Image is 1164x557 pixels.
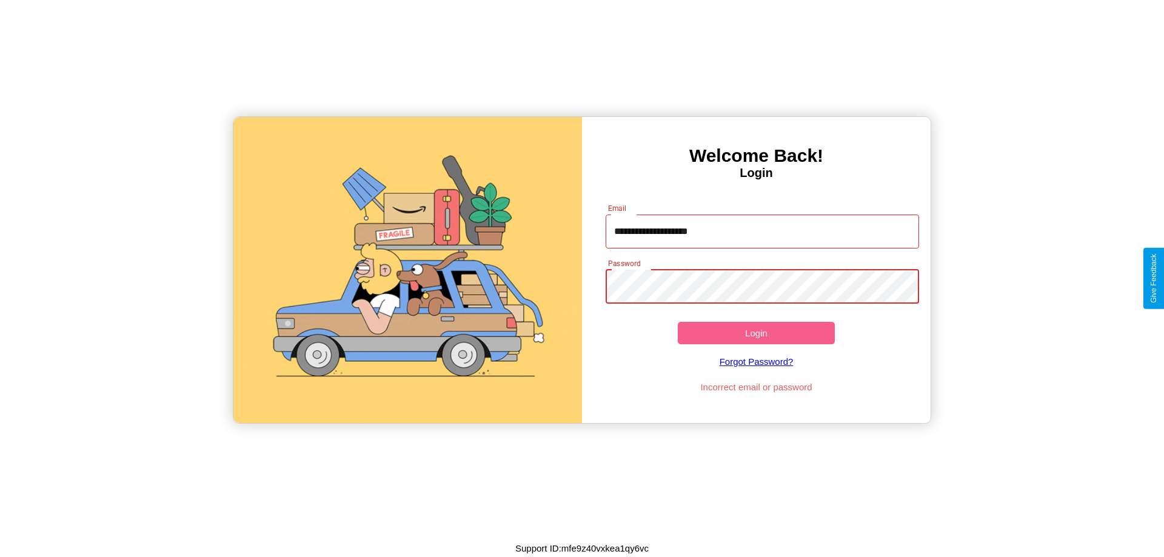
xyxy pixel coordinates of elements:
div: Give Feedback [1149,254,1158,303]
a: Forgot Password? [600,344,914,379]
label: Password [608,258,640,268]
button: Login [678,322,835,344]
h3: Welcome Back! [582,145,931,166]
p: Support ID: mfe9z40vxkea1qy6vc [515,540,649,556]
p: Incorrect email or password [600,379,914,395]
label: Email [608,203,627,213]
h4: Login [582,166,931,180]
img: gif [233,117,582,423]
